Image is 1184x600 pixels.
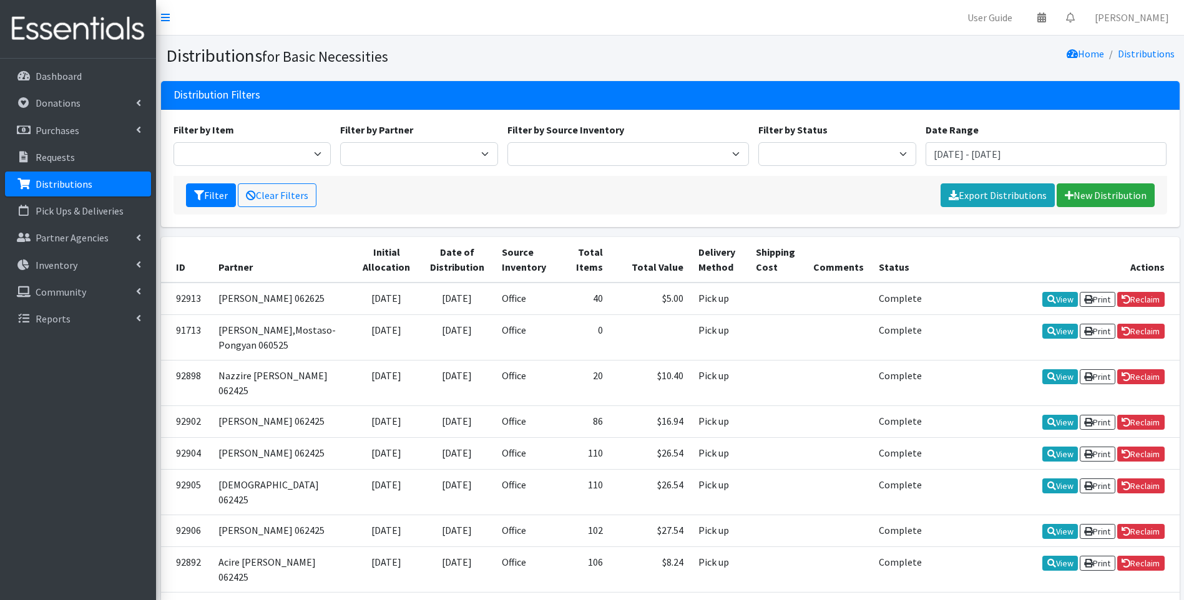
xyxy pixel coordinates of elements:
a: Requests [5,145,151,170]
a: Print [1080,369,1115,384]
th: Partner [211,237,353,283]
button: Filter [186,183,236,207]
a: Print [1080,415,1115,430]
td: [DATE] [353,469,420,515]
td: [DATE] [353,437,420,469]
td: $10.40 [610,360,691,405]
a: Reports [5,306,151,331]
td: 91713 [161,314,211,360]
a: Distributions [5,172,151,196]
a: Partner Agencies [5,225,151,250]
td: Pick up [691,314,748,360]
td: 92892 [161,547,211,593]
a: View [1042,556,1078,571]
a: Print [1080,447,1115,462]
a: View [1042,524,1078,539]
a: Reclaim [1117,524,1165,539]
p: Reports [36,312,71,325]
td: $5.00 [610,283,691,315]
td: [PERSON_NAME] 062625 [211,283,353,315]
label: Filter by Source Inventory [507,122,624,137]
a: Export Distributions [941,183,1055,207]
td: [PERSON_NAME] 062425 [211,515,353,546]
td: Acire [PERSON_NAME] 062425 [211,547,353,593]
p: Dashboard [36,70,82,82]
a: Print [1080,478,1115,493]
th: Total Items [559,237,610,283]
a: View [1042,292,1078,307]
td: [DATE] [353,283,420,315]
th: ID [161,237,211,283]
a: View [1042,447,1078,462]
td: [DATE] [353,405,420,437]
td: Office [494,314,559,360]
td: 92913 [161,283,211,315]
td: Complete [871,283,929,315]
td: [PERSON_NAME],Mostaso-Pongyan 060525 [211,314,353,360]
td: Office [494,437,559,469]
label: Filter by Partner [340,122,413,137]
a: Reclaim [1117,447,1165,462]
a: [PERSON_NAME] [1085,5,1179,30]
td: [PERSON_NAME] 062425 [211,405,353,437]
td: Pick up [691,283,748,315]
a: Reclaim [1117,556,1165,571]
a: Print [1080,324,1115,339]
td: Complete [871,314,929,360]
img: HumanEssentials [5,8,151,50]
a: View [1042,324,1078,339]
td: Pick up [691,469,748,515]
a: Print [1080,556,1115,571]
a: Reclaim [1117,324,1165,339]
th: Status [871,237,929,283]
td: Complete [871,437,929,469]
td: [DATE] [420,283,495,315]
p: Pick Ups & Deliveries [36,205,124,217]
td: [DATE] [420,437,495,469]
td: [DATE] [420,515,495,546]
td: [DEMOGRAPHIC_DATA] 062425 [211,469,353,515]
p: Community [36,286,86,298]
th: Initial Allocation [353,237,420,283]
td: 92905 [161,469,211,515]
a: View [1042,478,1078,493]
td: Pick up [691,360,748,405]
th: Date of Distribution [420,237,495,283]
td: Office [494,515,559,546]
td: Nazzire [PERSON_NAME] 062425 [211,360,353,405]
a: Reclaim [1117,369,1165,384]
td: [PERSON_NAME] 062425 [211,437,353,469]
a: Donations [5,90,151,115]
td: Office [494,547,559,593]
p: Inventory [36,259,77,271]
a: Community [5,279,151,304]
td: Office [494,283,559,315]
a: Reclaim [1117,478,1165,493]
p: Distributions [36,178,92,190]
th: Source Inventory [494,237,559,283]
td: 92904 [161,437,211,469]
td: Complete [871,515,929,546]
th: Total Value [610,237,691,283]
td: 86 [559,405,610,437]
a: Pick Ups & Deliveries [5,198,151,223]
label: Filter by Status [758,122,828,137]
a: Home [1067,47,1104,60]
td: [DATE] [353,314,420,360]
td: 110 [559,437,610,469]
a: View [1042,369,1078,384]
td: 20 [559,360,610,405]
td: [DATE] [420,360,495,405]
a: Print [1080,524,1115,539]
p: Donations [36,97,81,109]
td: 92898 [161,360,211,405]
td: 92902 [161,405,211,437]
td: Pick up [691,405,748,437]
a: View [1042,415,1078,430]
input: January 1, 2011 - December 31, 2011 [926,142,1167,166]
th: Comments [806,237,871,283]
td: [DATE] [420,547,495,593]
td: [DATE] [420,405,495,437]
td: Pick up [691,547,748,593]
td: $16.94 [610,405,691,437]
